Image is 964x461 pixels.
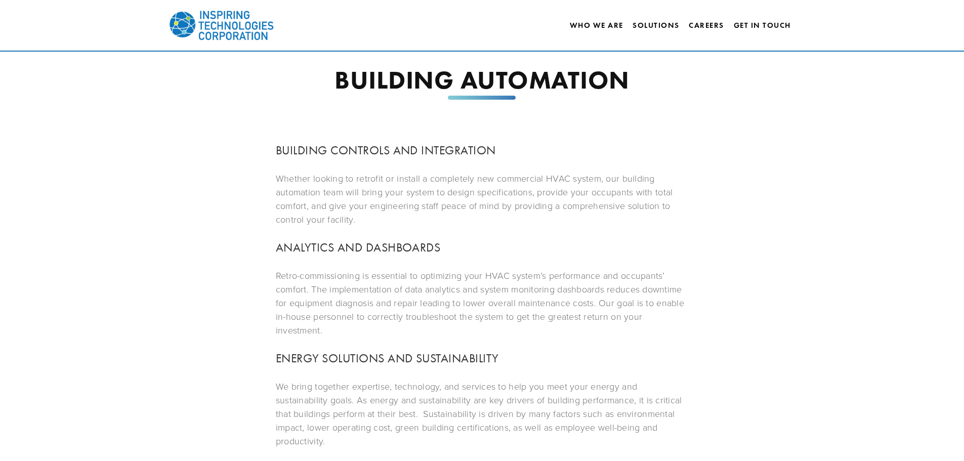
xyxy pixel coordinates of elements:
h3: BUILDING CONTROLS AND INTEGRATION [276,141,688,159]
h3: ANALYTICS AND DASHBOARDS [276,238,688,257]
a: Solutions [633,21,680,30]
a: Get In Touch [734,17,791,34]
a: Careers [689,17,724,34]
p: Whether looking to retrofit or install a completely new commercial HVAC system, our building auto... [276,172,688,226]
a: Who We Are [570,17,623,34]
h1: BUILDING AUTOMATION [276,67,688,93]
p: We bring together expertise, technology, and services to help you meet your energy and sustainabi... [276,380,688,448]
img: Inspiring Technologies Corp – A Building Technologies Company [169,3,275,48]
h3: ENERGY SOLUTIONS AND SUSTAINABILITY [276,349,688,367]
p: Retro-commissioning is essential to optimizing your HVAC system’s performance and occupants’ comf... [276,269,688,337]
